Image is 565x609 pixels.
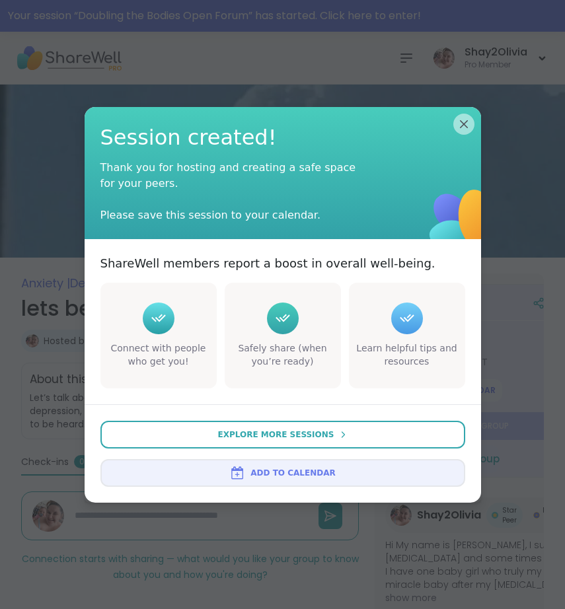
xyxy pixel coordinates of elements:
button: Add to Calendar [100,459,465,487]
div: Safely share (when you’re ready) [227,342,338,368]
div: Thank you for hosting and creating a safe space for your peers. Please save this session to your ... [100,160,365,223]
p: ShareWell members report a boost in overall well-being. [100,255,435,271]
span: Session created! [100,123,465,153]
img: ShareWell Logomark [229,465,245,481]
div: Connect with people who get you! [103,342,214,368]
span: Add to Calendar [250,467,335,479]
div: Learn helpful tips and resources [352,342,463,368]
button: Explore More Sessions [100,421,465,448]
img: ShareWell Logomark [392,152,531,291]
span: Explore More Sessions [218,429,334,441]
